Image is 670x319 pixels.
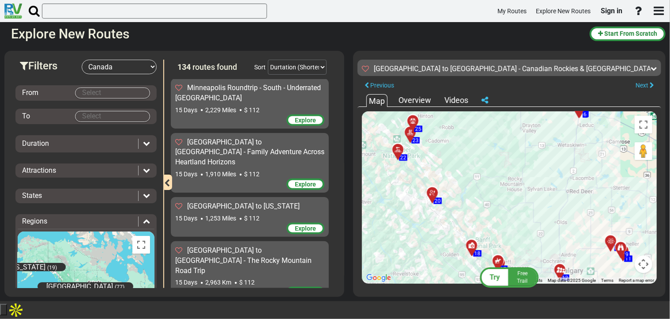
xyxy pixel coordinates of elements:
div: Regions [18,216,154,227]
span: (19) [47,265,57,271]
span: $ 112 [239,279,255,286]
span: 23 [413,137,419,143]
button: Map camera controls [635,255,652,273]
a: Terms (opens in new tab) [601,278,614,283]
div: Overview [396,95,433,106]
span: [GEOGRAPHIC_DATA] [46,282,113,291]
span: (77) [115,284,124,290]
div: Minneapolis Roundtrip - South - Underrated [GEOGRAPHIC_DATA] 15 Days 2,229 Miles $ 112 Explore [171,79,329,129]
img: RvPlanetLogo.png [4,4,22,19]
button: Previous [358,80,401,91]
span: 1,253 Miles [205,215,236,222]
button: Start From Scratch [590,27,666,41]
span: Regions [22,217,47,225]
img: Apollo [7,301,25,319]
span: 20 [435,197,441,204]
span: Explore [295,181,316,188]
span: 15 Days [175,106,197,114]
a: Sign in [597,2,626,20]
span: 134 [177,62,191,72]
span: Next [636,82,648,89]
div: Explore [286,114,324,126]
span: 15 Days [175,215,197,222]
div: Videos [442,95,471,106]
span: 11 [625,255,632,262]
div: Explore [286,287,324,298]
div: Duration [18,139,154,149]
span: Sign in [601,7,622,15]
span: [US_STATE] [9,263,45,271]
div: Explore [286,178,324,190]
button: Next [629,80,661,91]
span: 2,963 Km [205,279,231,286]
span: 2,229 Miles [205,106,236,114]
span: Explore [295,117,316,124]
button: Toggle fullscreen view [132,236,150,254]
span: Try [490,273,500,281]
span: 6 [584,111,587,118]
span: [GEOGRAPHIC_DATA] to [GEOGRAPHIC_DATA] - The Rocky Mountain Road Trip [175,246,312,275]
span: 1,910 Miles [205,171,236,178]
a: My Routes [493,3,531,20]
input: Select [75,88,150,98]
span: States [22,191,42,200]
sapn: [GEOGRAPHIC_DATA] to [GEOGRAPHIC_DATA] - Canadian Rockies & [GEOGRAPHIC_DATA] [374,65,653,73]
span: My Routes [497,8,527,15]
h2: Explore New Routes [11,27,583,41]
img: Google [364,272,393,284]
span: Explore New Routes [536,8,591,15]
span: 25 [415,125,422,132]
input: Select [75,111,150,122]
span: Duration [22,139,49,148]
span: 15 Days [175,171,197,178]
span: Minneapolis Roundtrip - South - Underrated [GEOGRAPHIC_DATA] [175,84,321,102]
button: Drag Pegman onto the map to open Street View [635,142,652,160]
a: Explore New Routes [532,3,595,20]
span: [GEOGRAPHIC_DATA] to [GEOGRAPHIC_DATA] - Family Adventure Across Heartland Horizons [175,138,324,167]
div: Sort [254,63,266,72]
span: 18 [474,250,481,256]
span: 15 Days [175,279,197,286]
button: Toggle fullscreen view [635,116,652,133]
span: routes found [192,62,237,72]
div: Attractions [18,166,154,176]
div: Map [366,94,388,107]
div: Explore [286,223,324,234]
a: Open this area in Google Maps (opens a new window) [364,272,393,284]
span: $ 112 [244,171,260,178]
span: $ 112 [244,106,260,114]
span: Map data ©2025 Google [548,278,596,283]
span: [GEOGRAPHIC_DATA] to [US_STATE] [187,202,300,210]
div: [GEOGRAPHIC_DATA] to [US_STATE] 15 Days 1,253 Miles $ 112 Explore [171,197,329,237]
span: From [22,88,38,97]
span: Previous [370,82,394,89]
span: 22 [400,154,407,160]
span: Explore [295,225,316,232]
span: 9 [626,251,629,258]
span: Free Trail [517,270,528,284]
h3: Filters [20,60,82,72]
a: Report a map error [619,278,654,283]
span: $ 112 [244,215,260,222]
span: Attractions [22,166,56,175]
button: Try FreeTrail [478,267,542,288]
div: [GEOGRAPHIC_DATA] to [GEOGRAPHIC_DATA] - The Rocky Mountain Road Trip 15 Days 2,963 Km $ 112 Explore [171,241,329,301]
span: Start From Scratch [604,30,657,37]
span: To [22,112,30,120]
div: States [18,191,154,201]
div: [GEOGRAPHIC_DATA] to [GEOGRAPHIC_DATA] - Family Adventure Across Heartland Horizons 15 Days 1,910... [171,133,329,193]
